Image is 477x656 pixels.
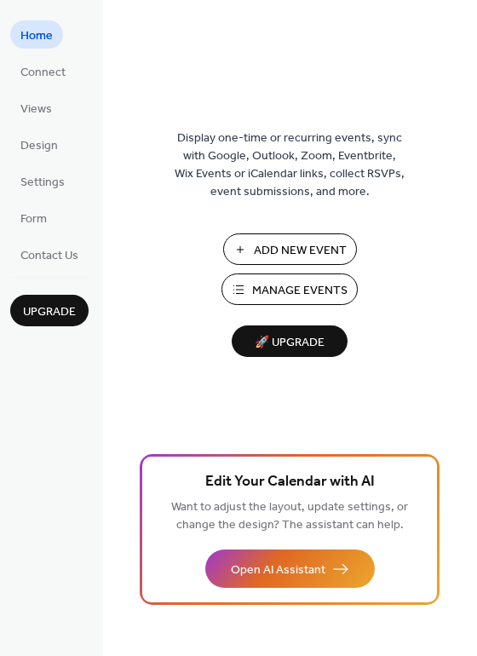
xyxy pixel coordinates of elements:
[171,496,408,537] span: Want to adjust the layout, update settings, or change the design? The assistant can help.
[10,204,57,232] a: Form
[232,325,348,357] button: 🚀 Upgrade
[10,20,63,49] a: Home
[10,57,76,85] a: Connect
[20,174,65,192] span: Settings
[175,129,405,201] span: Display one-time or recurring events, sync with Google, Outlook, Zoom, Eventbrite, Wix Events or ...
[242,331,337,354] span: 🚀 Upgrade
[10,240,89,268] a: Contact Us
[252,282,348,300] span: Manage Events
[231,561,325,579] span: Open AI Assistant
[10,130,68,158] a: Design
[223,233,357,265] button: Add New Event
[10,94,62,122] a: Views
[23,303,76,321] span: Upgrade
[205,470,375,494] span: Edit Your Calendar with AI
[20,247,78,265] span: Contact Us
[221,273,358,305] button: Manage Events
[20,210,47,228] span: Form
[20,27,53,45] span: Home
[254,242,347,260] span: Add New Event
[10,295,89,326] button: Upgrade
[20,137,58,155] span: Design
[20,64,66,82] span: Connect
[205,550,375,588] button: Open AI Assistant
[20,101,52,118] span: Views
[10,167,75,195] a: Settings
